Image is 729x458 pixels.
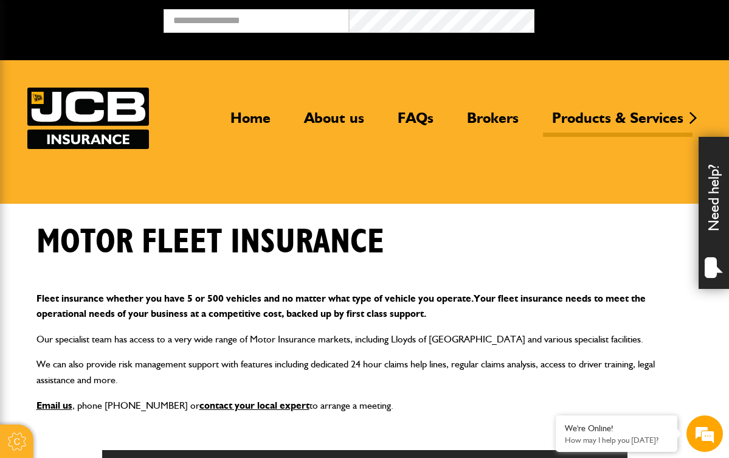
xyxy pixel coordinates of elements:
[565,435,668,445] p: How may I help you today?
[27,88,149,149] img: JCB Insurance Services logo
[36,331,693,347] p: Our specialist team has access to a very wide range of Motor Insurance markets, including Lloyds ...
[27,88,149,149] a: JCB Insurance Services
[36,291,693,322] p: Fleet insurance whether you have 5 or 500 vehicles and no matter what type of vehicle you operate...
[458,109,528,137] a: Brokers
[36,398,693,414] p: , phone [PHONE_NUMBER] or to arrange a meeting.
[699,137,729,289] div: Need help?
[199,400,309,411] a: contact your local expert
[36,400,72,411] a: Email us
[565,423,668,434] div: We're Online!
[36,222,384,263] h1: Motor fleet insurance
[295,109,373,137] a: About us
[389,109,443,137] a: FAQs
[543,109,693,137] a: Products & Services
[36,356,693,387] p: We can also provide risk management support with features including dedicated 24 hour claims help...
[221,109,280,137] a: Home
[534,9,720,28] button: Broker Login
